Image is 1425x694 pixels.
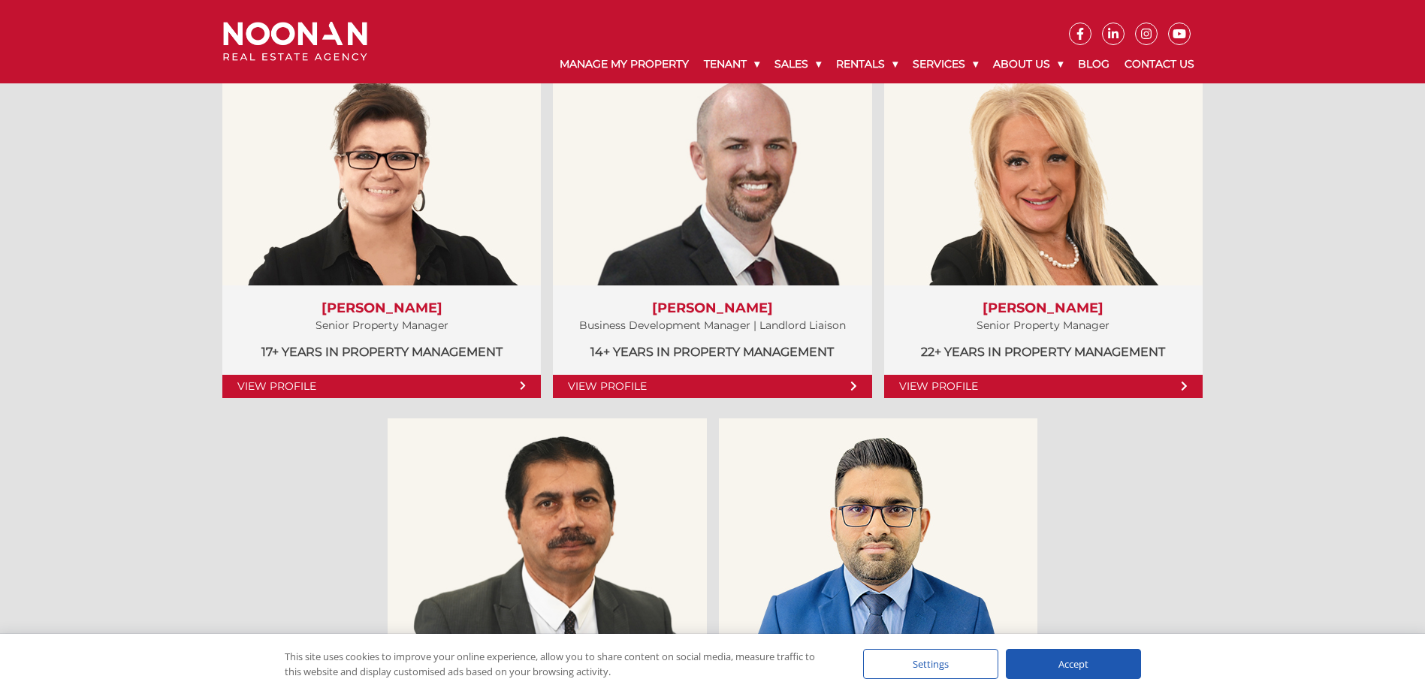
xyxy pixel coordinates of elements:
[222,375,541,398] a: View Profile
[884,375,1203,398] a: View Profile
[568,342,856,361] p: 14+ years in Property Management
[568,316,856,335] p: Business Development Manager | Landlord Liaison
[1117,45,1202,83] a: Contact Us
[905,45,986,83] a: Services
[285,649,833,679] div: This site uses cookies to improve your online experience, allow you to share content on social me...
[986,45,1070,83] a: About Us
[767,45,829,83] a: Sales
[829,45,905,83] a: Rentals
[568,300,856,317] h3: [PERSON_NAME]
[863,649,998,679] div: Settings
[899,300,1188,317] h3: [PERSON_NAME]
[553,375,871,398] a: View Profile
[223,22,367,62] img: Noonan Real Estate Agency
[696,45,767,83] a: Tenant
[899,316,1188,335] p: Senior Property Manager
[237,316,526,335] p: Senior Property Manager
[1006,649,1141,679] div: Accept
[237,300,526,317] h3: [PERSON_NAME]
[899,342,1188,361] p: 22+ years in Property Management
[237,342,526,361] p: 17+ years in Property Management
[1070,45,1117,83] a: Blog
[552,45,696,83] a: Manage My Property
